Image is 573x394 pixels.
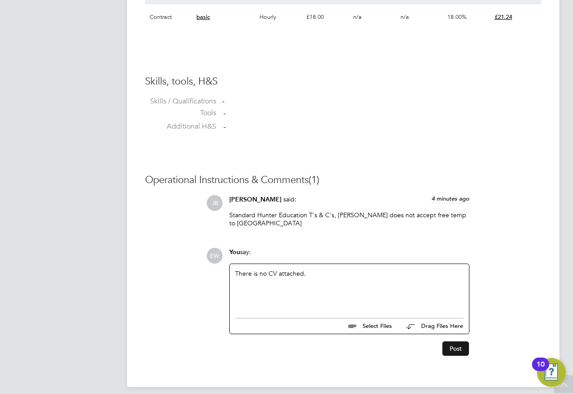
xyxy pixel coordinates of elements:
[235,269,464,308] div: There is no CV attached.
[145,97,216,106] label: Skills / Qualifications
[283,195,296,203] span: said:
[353,13,362,21] span: n/a
[222,97,541,106] div: -
[223,122,226,131] span: -
[145,174,541,187] h3: Operational Instructions & Comments
[229,196,282,203] span: [PERSON_NAME]
[447,13,467,21] span: 18.00%
[145,122,216,131] label: Additional H&S
[145,108,216,118] label: Tools
[537,358,566,387] button: Open Resource Center, 10 new notifications
[223,109,226,118] span: -
[400,13,409,21] span: n/a
[196,13,210,21] span: basic
[207,195,223,211] span: JB
[304,4,351,30] div: £18.00
[229,211,469,227] p: Standard Hunter Education T's & C's, [PERSON_NAME] does not accept free temp to [GEOGRAPHIC_DATA]
[432,195,469,202] span: 4 minutes ago
[537,364,545,376] div: 10
[147,4,194,30] div: Contract
[257,4,304,30] div: Hourly
[229,248,469,264] div: say:
[145,75,541,88] h3: Skills, tools, H&S
[207,248,223,264] span: EW
[229,248,240,256] span: You
[442,341,469,356] button: Post
[399,317,464,336] button: Drag Files Here
[495,13,512,21] span: £21.24
[309,174,319,186] span: (1)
